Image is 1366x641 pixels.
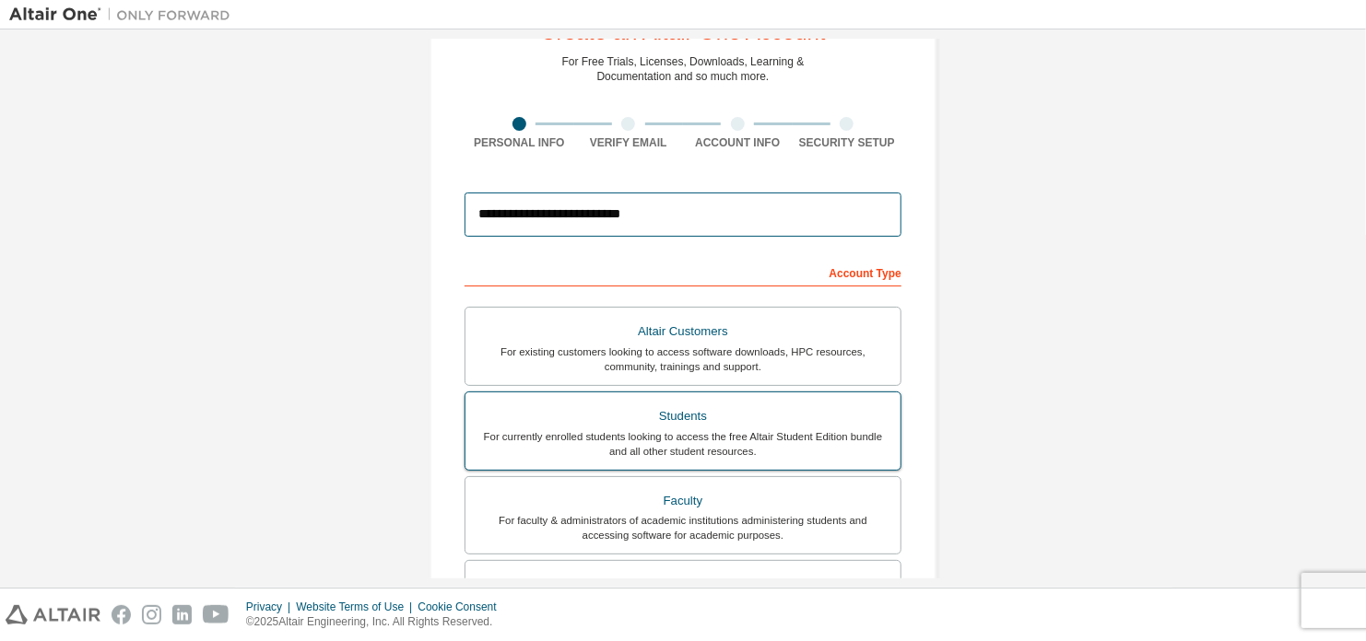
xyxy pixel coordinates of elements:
[477,429,889,459] div: For currently enrolled students looking to access the free Altair Student Edition bundle and all ...
[477,319,889,344] div: Altair Customers
[418,600,507,614] div: Cookie Consent
[246,600,296,614] div: Privacy
[477,344,889,374] div: For existing customers looking to access software downloads, HPC resources, community, trainings ...
[203,605,230,624] img: youtube.svg
[477,488,889,514] div: Faculty
[477,513,889,542] div: For faculty & administrators of academic institutions administering students and accessing softwa...
[793,135,902,150] div: Security Setup
[296,600,418,614] div: Website Terms of Use
[6,605,100,624] img: altair_logo.svg
[574,135,684,150] div: Verify Email
[465,257,901,286] div: Account Type
[540,21,826,43] div: Create an Altair One Account
[172,605,192,624] img: linkedin.svg
[9,6,240,24] img: Altair One
[477,403,889,429] div: Students
[142,605,161,624] img: instagram.svg
[465,135,574,150] div: Personal Info
[562,54,805,84] div: For Free Trials, Licenses, Downloads, Learning & Documentation and so much more.
[683,135,793,150] div: Account Info
[112,605,131,624] img: facebook.svg
[477,572,889,598] div: Everyone else
[246,614,508,630] p: © 2025 Altair Engineering, Inc. All Rights Reserved.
